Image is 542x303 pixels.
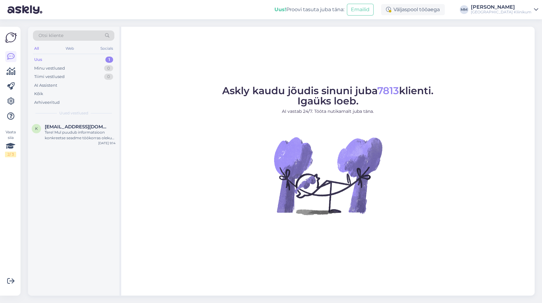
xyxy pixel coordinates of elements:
[45,130,116,141] div: Tere! Mul puudub informatsioon konkreetse seadme töökorras oleku kohta. Edastan teie küsimuse kol...
[34,65,65,71] div: Minu vestlused
[99,44,114,53] div: Socials
[274,7,286,12] b: Uus!
[471,10,531,15] div: [GEOGRAPHIC_DATA] Kliinikum
[222,85,434,107] span: Askly kaudu jõudis sinuni juba klienti. Igaüks loeb.
[35,126,38,131] span: k
[34,74,65,80] div: Tiimi vestlused
[64,44,75,53] div: Web
[274,6,344,13] div: Proovi tasuta juba täna:
[5,32,17,44] img: Askly Logo
[33,44,40,53] div: All
[34,82,57,89] div: AI Assistent
[34,57,42,63] div: Uus
[460,5,468,14] div: MM
[39,32,63,39] span: Otsi kliente
[105,57,113,63] div: 1
[272,120,384,232] img: No Chat active
[98,141,116,145] div: [DATE] 9:14
[104,65,113,71] div: 0
[34,99,60,106] div: Arhiveeritud
[59,110,88,116] span: Uued vestlused
[45,124,109,130] span: kkraus654@gmail.com
[222,108,434,115] p: AI vastab 24/7. Tööta nutikamalt juba täna.
[5,129,16,157] div: Vaata siia
[381,4,445,15] div: Väljaspool tööaega
[5,152,16,157] div: 2 / 3
[104,74,113,80] div: 0
[377,85,399,97] span: 7813
[471,5,538,15] a: [PERSON_NAME][GEOGRAPHIC_DATA] Kliinikum
[34,91,43,97] div: Kõik
[471,5,531,10] div: [PERSON_NAME]
[347,4,374,16] button: Emailid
